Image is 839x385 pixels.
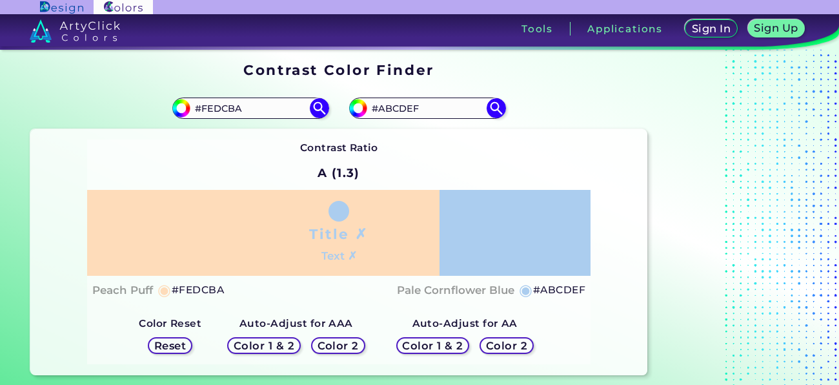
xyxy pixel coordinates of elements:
a: Sign Up [751,21,802,37]
h5: #ABCDEF [533,282,585,298]
strong: Auto-Adjust for AAA [239,317,353,329]
h4: Text ✗ [321,247,357,265]
h5: Color 2 [319,341,357,351]
h3: Tools [521,24,553,34]
h5: Sign Up [756,23,796,33]
h5: Color 2 [488,341,525,351]
img: ArtyClick Design logo [40,1,83,14]
a: Sign In [687,21,735,37]
h5: #FEDCBA [172,282,224,298]
h5: Color 1 & 2 [236,341,291,351]
iframe: Advertisement [652,57,814,380]
h5: Color 1 & 2 [405,341,460,351]
input: type color 1.. [190,99,310,117]
strong: Auto-Adjust for AA [412,317,518,329]
h1: Title ✗ [309,224,369,244]
strong: Contrast Ratio [300,141,378,154]
h2: A (1.3) [312,159,365,187]
strong: Color Reset [139,317,201,329]
h4: Peach Puff [92,281,153,300]
h3: Applications [587,24,663,34]
h5: ◉ [519,282,533,298]
img: logo_artyclick_colors_white.svg [30,19,121,43]
input: type color 2.. [367,99,487,117]
h5: ◉ [157,282,172,298]
img: icon search [310,98,329,118]
img: icon search [487,98,506,118]
h5: Sign In [694,24,729,34]
h5: Reset [156,341,185,351]
h4: Pale Cornflower Blue [397,281,514,300]
h1: Contrast Color Finder [243,60,434,79]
